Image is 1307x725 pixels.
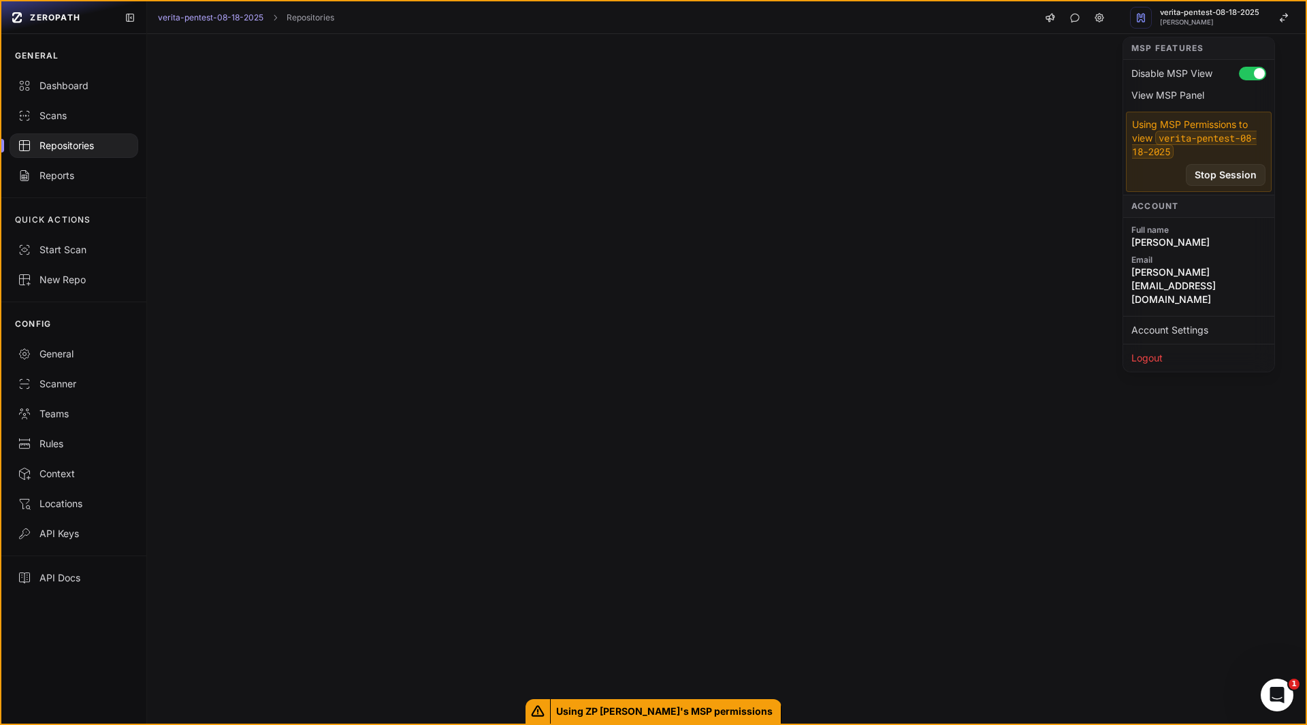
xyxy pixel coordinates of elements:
[18,497,130,511] div: Locations
[18,437,130,451] div: Rules
[1261,679,1293,711] iframe: Intercom live chat
[18,139,130,152] div: Repositories
[158,12,334,23] nav: breadcrumb
[1186,164,1265,186] button: Stop Session
[1,459,146,489] a: Context
[1,161,146,191] a: Reports
[1132,118,1265,159] p: Using MSP Permissions to view
[18,407,130,421] div: Teams
[1,131,146,161] a: Repositories
[1122,1,1306,34] button: verita-pentest-08-18-2025 [PERSON_NAME]
[1,369,146,399] a: Scanner
[15,50,59,61] p: GENERAL
[18,169,130,182] div: Reports
[1,235,146,265] button: Start Scan
[1160,19,1259,26] span: [PERSON_NAME]
[1,519,146,549] a: API Keys
[1123,195,1274,218] div: Account
[1160,9,1259,16] span: verita-pentest-08-18-2025
[1131,225,1266,236] span: Full name
[18,467,130,481] div: Context
[1126,347,1272,369] div: Logout
[15,214,91,225] p: QUICK ACTIONS
[1,339,146,369] a: General
[1289,679,1300,690] span: 1
[18,527,130,541] div: API Keys
[1,399,146,429] a: Teams
[18,377,130,391] div: Scanner
[1,429,146,459] a: Rules
[15,319,51,329] p: CONFIG
[1,101,146,131] a: Scans
[1131,265,1266,306] span: [PERSON_NAME][EMAIL_ADDRESS][DOMAIN_NAME]
[1131,67,1212,80] span: Disable MSP View
[270,13,280,22] svg: chevron right,
[18,571,130,585] div: API Docs
[18,347,130,361] div: General
[1,71,146,101] a: Dashboard
[1131,255,1266,265] span: Email
[551,699,781,724] span: Using ZP [PERSON_NAME]'s MSP permissions
[158,12,263,23] a: verita-pentest-08-18-2025
[1123,37,1275,372] div: verita-pentest-08-18-2025 [PERSON_NAME]
[30,12,80,23] span: ZEROPATH
[1,265,146,295] a: New Repo
[18,109,130,123] div: Scans
[1131,236,1266,249] span: [PERSON_NAME]
[18,243,130,257] div: Start Scan
[1,489,146,519] a: Locations
[287,12,334,23] a: Repositories
[1126,84,1272,106] div: View MSP Panel
[1126,319,1272,341] a: Account Settings
[1132,131,1257,159] code: verita-pentest-08-18-2025
[1,563,146,593] a: API Docs
[18,273,130,287] div: New Repo
[1123,37,1274,60] div: MSP Features
[7,7,114,29] a: ZEROPATH
[18,79,130,93] div: Dashboard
